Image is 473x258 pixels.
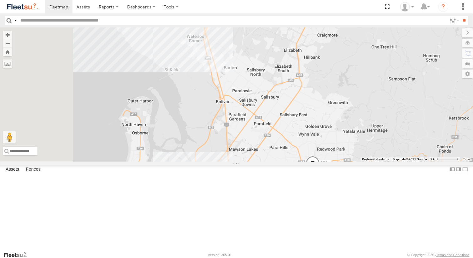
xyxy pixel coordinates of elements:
label: Measure [3,59,12,68]
img: fleetsu-logo-horizontal.svg [6,2,39,11]
label: Hide Summary Table [462,165,468,174]
label: Map Settings [462,70,473,78]
label: Search Filter Options [447,16,461,25]
span: 164 [321,161,327,165]
label: Search Query [13,16,18,25]
div: © Copyright 2025 - [407,253,470,257]
button: Map Scale: 2 km per 64 pixels [429,157,461,162]
label: Fences [23,165,44,174]
div: Version: 305.01 [208,253,232,257]
button: Zoom out [3,39,12,48]
a: Terms [464,158,470,161]
span: 2 km [431,158,437,161]
span: Map data ©2025 Google [393,158,427,161]
a: Visit our Website [3,252,32,258]
label: Dock Summary Table to the Left [449,165,456,174]
button: Zoom in [3,31,12,39]
button: Drag Pegman onto the map to open Street View [3,131,16,144]
button: Zoom Home [3,48,12,56]
label: Dock Summary Table to the Right [456,165,462,174]
i: ? [438,2,448,12]
button: Keyboard shortcuts [362,157,389,162]
div: Kellie Roberts [398,2,416,12]
label: Assets [2,165,22,174]
a: Terms and Conditions [436,253,470,257]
